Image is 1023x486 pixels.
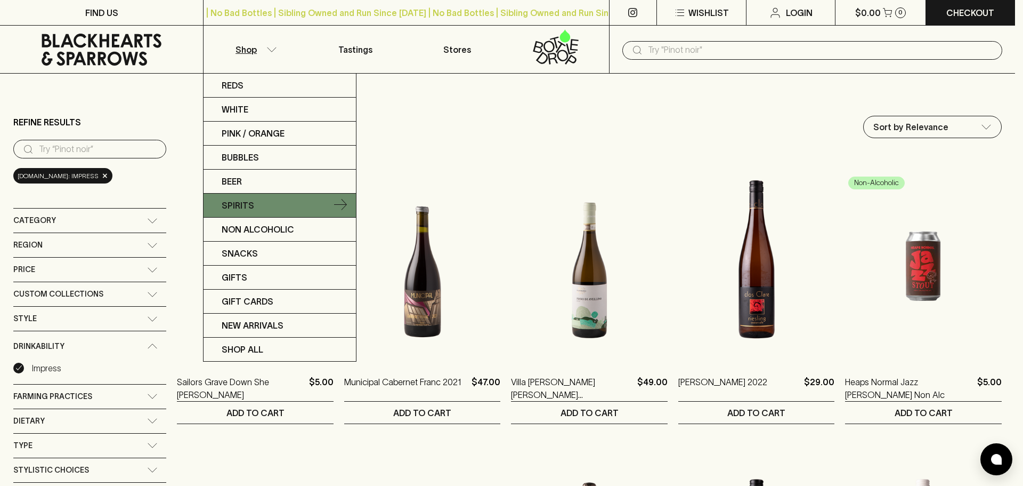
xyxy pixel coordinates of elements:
a: Gifts [204,266,356,290]
p: Snacks [222,247,258,260]
img: bubble-icon [991,454,1002,465]
p: Non Alcoholic [222,223,294,236]
a: Beer [204,170,356,194]
p: Gift Cards [222,295,273,308]
a: Gift Cards [204,290,356,314]
a: Non Alcoholic [204,218,356,242]
p: Pink / Orange [222,127,285,140]
a: Snacks [204,242,356,266]
a: White [204,98,356,122]
p: White [222,103,248,116]
a: Spirits [204,194,356,218]
a: SHOP ALL [204,338,356,361]
p: New Arrivals [222,319,283,332]
p: Gifts [222,271,247,284]
a: Reds [204,74,356,98]
p: Beer [222,175,242,188]
p: Reds [222,79,243,92]
a: New Arrivals [204,314,356,338]
p: SHOP ALL [222,343,263,356]
p: Spirits [222,199,254,212]
a: Pink / Orange [204,122,356,146]
a: Bubbles [204,146,356,170]
p: Bubbles [222,151,259,164]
